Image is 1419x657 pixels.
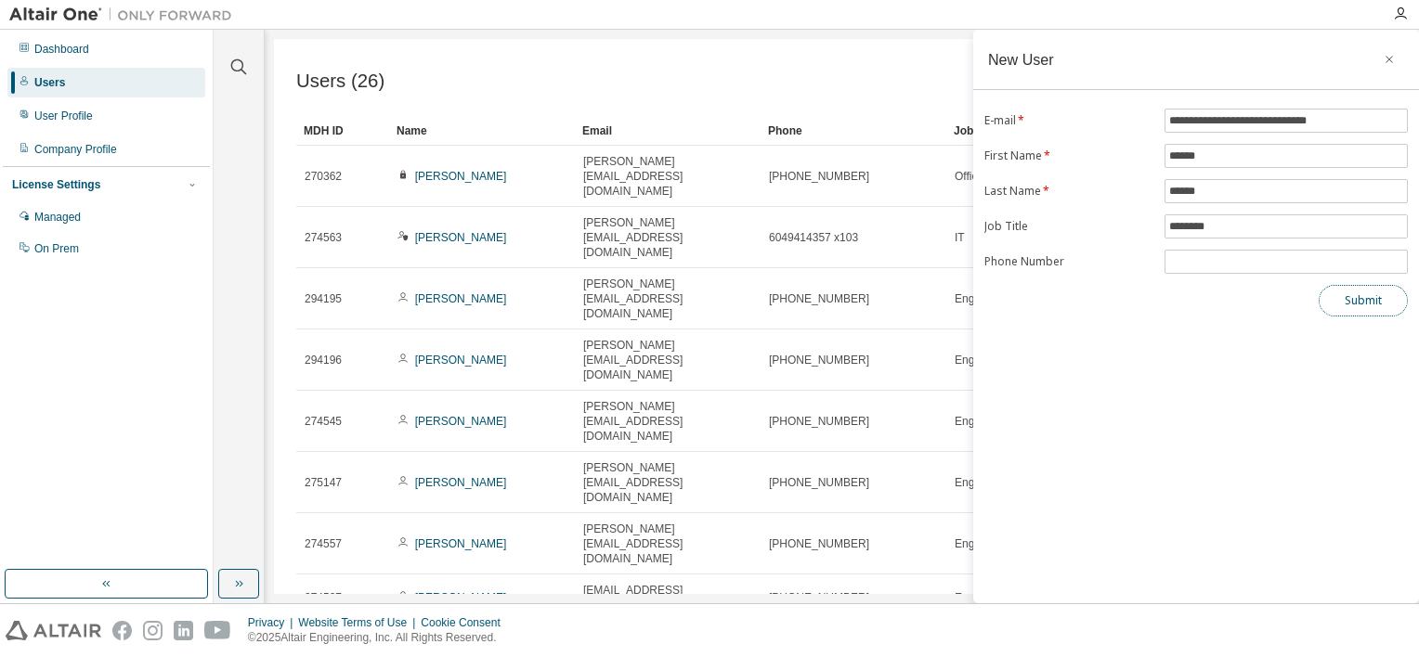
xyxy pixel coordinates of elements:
[34,241,79,256] div: On Prem
[143,621,163,640] img: instagram.svg
[34,75,65,90] div: Users
[583,399,752,444] span: [PERSON_NAME][EMAIL_ADDRESS][DOMAIN_NAME]
[298,615,421,630] div: Website Terms of Use
[415,292,507,305] a: [PERSON_NAME]
[296,71,384,92] span: Users (26)
[769,291,869,306] span: [PHONE_NUMBER]
[583,338,752,382] span: [PERSON_NAME][EMAIL_ADDRESS][DOMAIN_NAME]
[955,169,1037,184] span: Office Mananger
[415,591,507,604] a: [PERSON_NAME]
[305,353,342,367] span: 294196
[6,621,101,640] img: altair_logo.svg
[984,254,1153,269] label: Phone Number
[305,414,342,429] span: 274545
[984,148,1153,163] label: First Name
[415,476,507,489] a: [PERSON_NAME]
[415,537,507,550] a: [PERSON_NAME]
[34,42,89,57] div: Dashboard
[769,230,858,245] span: 6049414357 x103
[305,291,342,306] span: 294195
[955,536,999,551] span: Engineer
[248,615,298,630] div: Privacy
[955,230,965,245] span: IT
[984,219,1153,234] label: Job Title
[954,116,1125,146] div: Job Title
[112,621,132,640] img: facebook.svg
[955,475,999,490] span: Engineer
[397,116,567,146] div: Name
[583,522,752,566] span: [PERSON_NAME][EMAIL_ADDRESS][DOMAIN_NAME]
[305,475,342,490] span: 275147
[34,142,117,157] div: Company Profile
[12,177,100,192] div: License Settings
[415,231,507,244] a: [PERSON_NAME]
[583,583,752,612] span: [EMAIL_ADDRESS][DOMAIN_NAME]
[583,215,752,260] span: [PERSON_NAME][EMAIL_ADDRESS][DOMAIN_NAME]
[955,353,999,367] span: Engineer
[304,116,382,146] div: MDH ID
[955,414,999,429] span: Engineer
[769,590,869,605] span: [PHONE_NUMBER]
[769,414,869,429] span: [PHONE_NUMBER]
[768,116,939,146] div: Phone
[583,460,752,505] span: [PERSON_NAME][EMAIL_ADDRESS][DOMAIN_NAME]
[769,169,869,184] span: [PHONE_NUMBER]
[421,615,511,630] div: Cookie Consent
[248,630,512,646] p: © 2025 Altair Engineering, Inc. All Rights Reserved.
[415,415,507,428] a: [PERSON_NAME]
[984,184,1153,199] label: Last Name
[9,6,241,24] img: Altair One
[1319,285,1408,316] button: Submit
[955,590,999,605] span: Engineer
[984,113,1153,128] label: E-mail
[305,536,342,551] span: 274557
[583,277,752,321] span: [PERSON_NAME][EMAIL_ADDRESS][DOMAIN_NAME]
[415,170,507,183] a: [PERSON_NAME]
[204,621,231,640] img: youtube.svg
[769,353,869,367] span: [PHONE_NUMBER]
[955,291,999,306] span: Engineer
[34,109,93,123] div: User Profile
[769,536,869,551] span: [PHONE_NUMBER]
[174,621,193,640] img: linkedin.svg
[769,475,869,490] span: [PHONE_NUMBER]
[583,154,752,199] span: [PERSON_NAME][EMAIL_ADDRESS][DOMAIN_NAME]
[305,230,342,245] span: 274563
[34,210,81,225] div: Managed
[305,169,342,184] span: 270362
[415,354,507,367] a: [PERSON_NAME]
[305,590,342,605] span: 274527
[582,116,753,146] div: Email
[988,52,1054,67] div: New User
